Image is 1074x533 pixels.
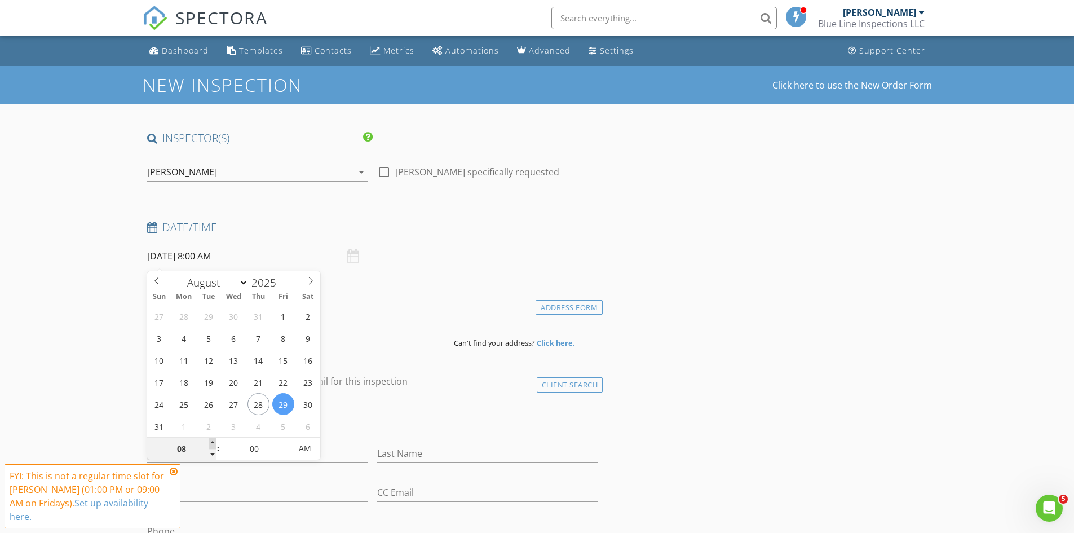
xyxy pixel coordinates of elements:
[148,393,170,415] span: August 24, 2025
[173,415,195,437] span: September 1, 2025
[10,497,148,523] a: Set up availability here.
[297,41,356,61] a: Contacts
[859,45,925,56] div: Support Center
[272,305,294,327] span: August 1, 2025
[248,275,285,290] input: Year
[536,300,603,315] div: Address Form
[551,7,777,29] input: Search everything...
[223,327,245,349] span: August 6, 2025
[529,45,571,56] div: Advanced
[143,75,392,95] h1: New Inspection
[272,349,294,371] span: August 15, 2025
[297,415,319,437] span: September 6, 2025
[223,393,245,415] span: August 27, 2025
[428,41,503,61] a: Automations (Basic)
[147,131,373,146] h4: INSPECTOR(S)
[537,377,603,393] div: Client Search
[297,305,319,327] span: August 2, 2025
[247,327,269,349] span: August 7, 2025
[162,45,209,56] div: Dashboard
[247,305,269,327] span: July 31, 2025
[143,15,268,39] a: SPECTORA
[584,41,638,61] a: Settings
[843,7,916,18] div: [PERSON_NAME]
[297,327,319,349] span: August 9, 2025
[247,349,269,371] span: August 14, 2025
[1036,495,1063,522] iframe: Intercom live chat
[247,371,269,393] span: August 21, 2025
[297,393,319,415] span: August 30, 2025
[315,45,352,56] div: Contacts
[600,45,634,56] div: Settings
[272,371,294,393] span: August 22, 2025
[173,371,195,393] span: August 18, 2025
[10,469,166,523] div: FYI: This is not a regular time slot for [PERSON_NAME] (01:00 PM or 09:00 AM on Fridays).
[198,371,220,393] span: August 19, 2025
[365,41,419,61] a: Metrics
[171,293,196,301] span: Mon
[173,327,195,349] span: August 4, 2025
[234,376,408,387] label: Enable Client CC email for this inspection
[247,415,269,437] span: September 4, 2025
[818,18,925,29] div: Blue Line Inspections LLC
[147,167,217,177] div: [PERSON_NAME]
[196,293,221,301] span: Tue
[143,6,167,30] img: The Best Home Inspection Software - Spectora
[147,220,599,235] h4: Date/Time
[297,349,319,371] span: August 16, 2025
[147,297,599,312] h4: Location
[173,393,195,415] span: August 25, 2025
[148,327,170,349] span: August 3, 2025
[221,293,246,301] span: Wed
[198,327,220,349] span: August 5, 2025
[223,305,245,327] span: July 30, 2025
[843,41,930,61] a: Support Center
[239,45,283,56] div: Templates
[222,41,288,61] a: Templates
[272,327,294,349] span: August 8, 2025
[223,371,245,393] span: August 20, 2025
[247,393,269,415] span: August 28, 2025
[198,349,220,371] span: August 12, 2025
[173,349,195,371] span: August 11, 2025
[271,293,295,301] span: Fri
[198,305,220,327] span: July 29, 2025
[272,415,294,437] span: September 5, 2025
[198,415,220,437] span: September 2, 2025
[147,243,368,270] input: Select date
[1059,495,1068,504] span: 5
[148,371,170,393] span: August 17, 2025
[148,305,170,327] span: July 27, 2025
[512,41,575,61] a: Advanced
[454,338,535,348] span: Can't find your address?
[198,393,220,415] span: August 26, 2025
[173,305,195,327] span: July 28, 2025
[246,293,271,301] span: Thu
[148,349,170,371] span: August 10, 2025
[395,166,559,178] label: [PERSON_NAME] specifically requested
[216,437,220,460] span: :
[383,45,414,56] div: Metrics
[148,415,170,437] span: August 31, 2025
[355,165,368,179] i: arrow_drop_down
[445,45,499,56] div: Automations
[223,415,245,437] span: September 3, 2025
[223,349,245,371] span: August 13, 2025
[272,393,294,415] span: August 29, 2025
[289,437,320,460] span: Click to toggle
[297,371,319,393] span: August 23, 2025
[147,293,172,301] span: Sun
[175,6,268,29] span: SPECTORA
[537,338,575,348] strong: Click here.
[295,293,320,301] span: Sat
[772,81,932,90] a: Click here to use the New Order Form
[145,41,213,61] a: Dashboard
